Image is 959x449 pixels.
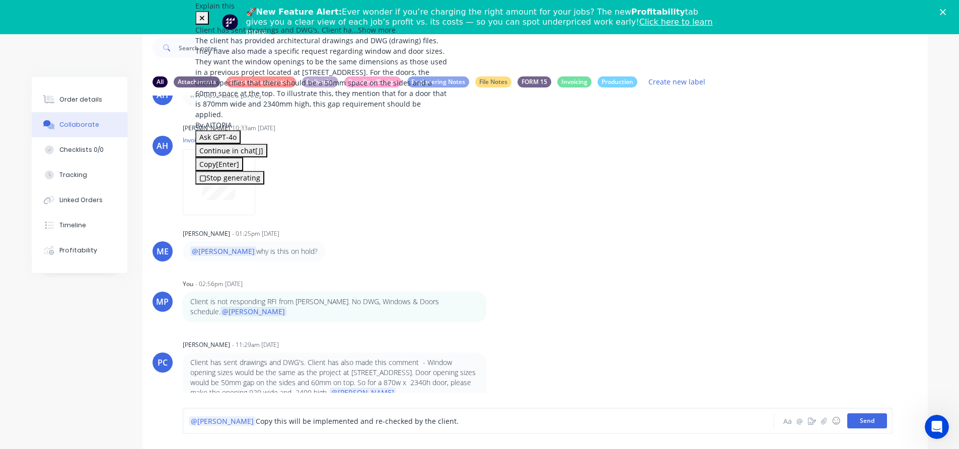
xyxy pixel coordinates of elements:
div: - 01:25pm [DATE] [232,229,279,238]
button: Send [847,413,887,428]
div: Linked Orders [59,196,103,205]
div: You [183,280,193,289]
button: Collaborate [32,112,127,137]
div: FORM 15 [518,76,551,87]
div: Order details [59,95,102,104]
div: - 11:29am [DATE] [232,340,279,349]
div: ME [157,245,169,257]
span: @[PERSON_NAME] [330,388,396,397]
p: INV-0692 issed [DATE] [190,90,261,100]
div: Timeline [59,221,86,230]
button: Aa [782,415,794,427]
b: Profitability [631,7,685,17]
div: - 02:56pm [DATE] [195,280,243,289]
button: Timeline [32,213,127,238]
div: File Notes [475,76,511,87]
div: Production [598,76,637,87]
div: Attachments [174,76,220,87]
button: Tracking [32,162,127,188]
span: @[PERSON_NAME] [191,416,254,426]
span: Show more [358,25,396,35]
span: @[PERSON_NAME] [190,246,256,256]
button: Continue in chat[J] [195,144,267,157]
div: 🚀 Ever wonder if you’re charging the right amount for your jobs? The new tab gives you a clear vi... [246,7,721,37]
button: Order details [32,87,127,112]
div: Checklists 0/0 [59,145,104,154]
button: @ [794,415,806,427]
button: Linked Orders [32,188,127,213]
div: Client has sent drawings and DWG's. Client ha... [195,25,447,35]
img: Profile image for Team [222,14,238,30]
span: [Enter] [216,159,239,169]
div: MP [156,296,169,308]
button: Profitability [32,238,127,263]
button: Stop generating [195,171,264,185]
span: @[PERSON_NAME] [220,307,286,316]
span: By AITOPIA [195,120,232,130]
div: [PERSON_NAME] [183,340,230,349]
span: Explain this [195,1,235,11]
b: New Feature Alert: [256,7,342,17]
input: Search notes... [179,38,278,58]
div: [PERSON_NAME] [183,229,230,238]
div: AH [157,140,168,152]
div: Invoicing [557,76,592,87]
div: Profitability [59,246,97,255]
button: Checklists 0/0 [32,137,127,162]
div: All [153,76,168,87]
p: Client has sent drawings and DWG's. Client has also made this comment - Window opening sizes woul... [190,357,479,398]
button: Create new label [643,75,711,88]
div: Tracking [59,170,87,179]
span: Copy this will be implemented and re-checked by the client. [256,416,459,426]
iframe: Intercom live chat [925,415,949,439]
p: why is this on hold? [190,246,318,256]
div: [PERSON_NAME] [183,124,230,133]
div: PC [158,356,168,369]
p: Invoice INV-0692.pdf [183,136,265,144]
button: ☺ [830,415,842,427]
button: Ask GPT-4o [195,130,241,144]
p: Client is not responding RFI from [PERSON_NAME]. No DWG, Windows & Doors schedule. [190,297,479,317]
div: Collaborate [59,120,99,129]
button: Copy[Enter] [195,157,243,171]
div: Stop generating [199,172,260,183]
a: Click here to learn more. [246,17,713,37]
div: Close [940,9,950,15]
span: [J] [255,146,263,155]
div: The client has provided architectural drawings and DWG (drawing) files. They have also made a spe... [195,35,447,120]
